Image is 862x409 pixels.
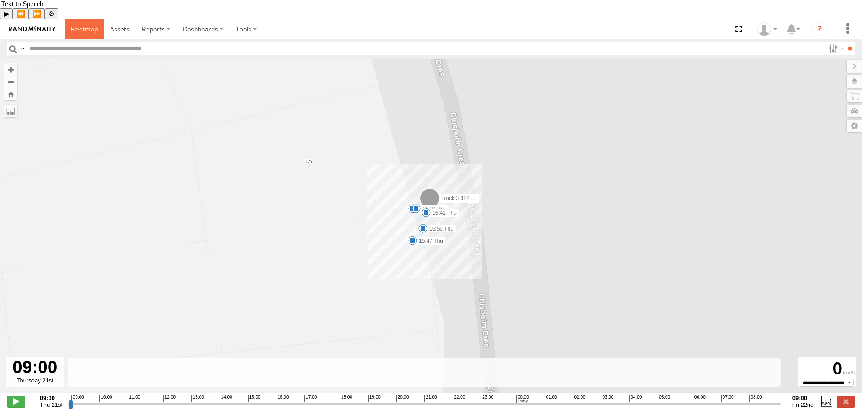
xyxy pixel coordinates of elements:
span: Full Screen Dashboard [729,19,747,39]
label: 15:47 Thu [413,237,446,245]
button: Settings [45,8,58,19]
img: rand-logo.svg [9,26,56,32]
label: Measure [4,105,17,117]
span: 18:00 [340,395,352,402]
label: Notifications [783,19,803,39]
span: Truck 3 322 - 1AGB008 [441,195,498,201]
span: 09:00 [71,395,84,402]
span: 07:00 [721,395,734,402]
button: Zoom out [4,76,17,88]
button: Zoom in [4,63,17,76]
span: 05:00 [658,395,670,402]
span: 06:00 [693,395,706,402]
label: 15:56 Thu [423,225,456,233]
span: 16:00 [276,395,289,402]
div: Julian Wright [754,22,780,36]
label: 15:41 Thu [426,209,459,217]
span: Thu 21st Aug 2025 [40,401,62,408]
label: Play/Stop [7,396,25,407]
span: 23:00 [481,395,493,402]
label: Close [837,396,855,407]
span: 04:00 [629,395,642,402]
label: 15:24 Thu [416,205,449,213]
a: ? [806,19,833,39]
strong: 09:00 [40,395,62,401]
span: 12:00 [163,395,176,402]
label: Map Settings [847,120,862,132]
button: Zoom Home [4,88,17,100]
span: 17:00 [304,395,317,402]
span: 22:00 [453,395,465,402]
button: Forward [29,8,45,19]
i: ? [812,22,826,36]
span: 02:00 [573,395,586,402]
span: Fri 22nd Aug 2025 [792,401,814,408]
span: 00:00 [516,395,529,405]
span: 08:00 [749,395,762,402]
span: 13:00 [191,395,204,402]
span: 10:00 [99,395,112,402]
span: 20:00 [396,395,409,402]
div: 0 [799,359,855,379]
span: 01:00 [545,395,557,402]
label: Search Filter Options [825,42,844,55]
span: 11:00 [128,395,140,402]
label: Dashboards [177,19,230,39]
span: 19:00 [368,395,381,402]
button: Previous [13,8,29,19]
span: 15:00 [248,395,261,402]
label: Search Query [19,42,26,55]
strong: 09:00 [792,395,814,401]
span: 03:00 [601,395,613,402]
label: System Management [838,19,858,39]
span: 21:00 [424,395,437,402]
span: 14:00 [220,395,232,402]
